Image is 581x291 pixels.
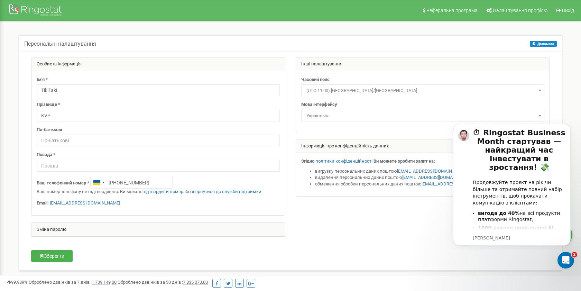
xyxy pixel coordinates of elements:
[315,158,372,164] a: політики конфіденційності
[31,223,285,237] div: Зміна паролю
[50,200,120,206] a: [EMAIL_ADDRESS][DOMAIN_NAME]
[296,139,550,153] div: Інформація про конфіденційність данних
[31,57,285,71] div: Особиста інформація
[142,189,183,194] a: підтвердити номер
[7,280,28,285] span: 99,989%
[426,8,478,13] span: Реферальна програма
[35,107,123,133] li: розмов — щоб зосередитись на стратегії, а не на прослуховуванні дзвінків.
[397,169,467,174] a: [EMAIL_ADDRESS][DOMAIN_NAME]
[530,41,557,47] button: Допомога
[315,174,544,181] li: видалення персональних даних поштою ,
[37,84,280,96] input: Ім'я
[37,180,89,187] label: Ваш телефонний номер *
[304,86,542,96] span: (UTC-11:00) Pacific/Midway
[183,280,208,285] u: 7 835 073,00
[301,110,544,121] span: Українська
[373,158,435,164] strong: Ви можете зробити запит на:
[37,76,48,83] label: Ім'я *
[315,168,544,175] li: вигрузку персональних даних поштою ,
[37,189,280,195] p: Ваш номер телефону не підтверджено. Ви можете або
[31,250,73,262] button: Зберегти
[91,177,107,188] div: Telephone country code
[37,101,60,108] label: Прізвище *
[37,160,280,172] input: Посада
[301,101,337,108] label: Мова інтерфейсу
[191,189,261,194] a: звернутися до служби підтримки
[30,117,123,124] p: Message from Eugene, sent Щойно
[296,57,550,71] div: Інші налаштування
[315,181,544,188] li: обмеження обробки персональних даних поштою .
[572,252,577,257] span: 2
[37,200,49,206] strong: Email:
[301,76,330,83] label: Часовий пояс
[37,127,62,133] label: По-батькові
[422,181,492,187] a: [EMAIL_ADDRESS][DOMAIN_NAME]
[304,111,542,121] span: Українська
[443,118,581,250] iframe: Intercom notifications повідомлення
[24,41,96,47] h5: Персональні налаштування
[493,8,547,13] span: Налаштування профілю
[301,158,314,164] strong: Згідно
[562,8,574,13] span: Вихід
[301,84,544,96] span: (UTC-11:00) Pacific/Midway
[557,252,574,269] iframe: Intercom live chat
[402,175,472,180] a: [EMAIL_ADDRESS][DOMAIN_NAME]
[37,110,280,121] input: Прізвище
[37,135,280,146] input: По-батькові
[90,177,173,189] input: +1-800-555-55-55
[92,280,117,285] u: 1 739 149,00
[29,280,117,285] span: Оброблено дзвінків за 7 днів :
[37,152,55,158] label: Посада *
[118,280,208,285] span: Оброблено дзвінків за 30 днів :
[35,107,113,119] b: 1000 хвилин прокачаної AI-аналітики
